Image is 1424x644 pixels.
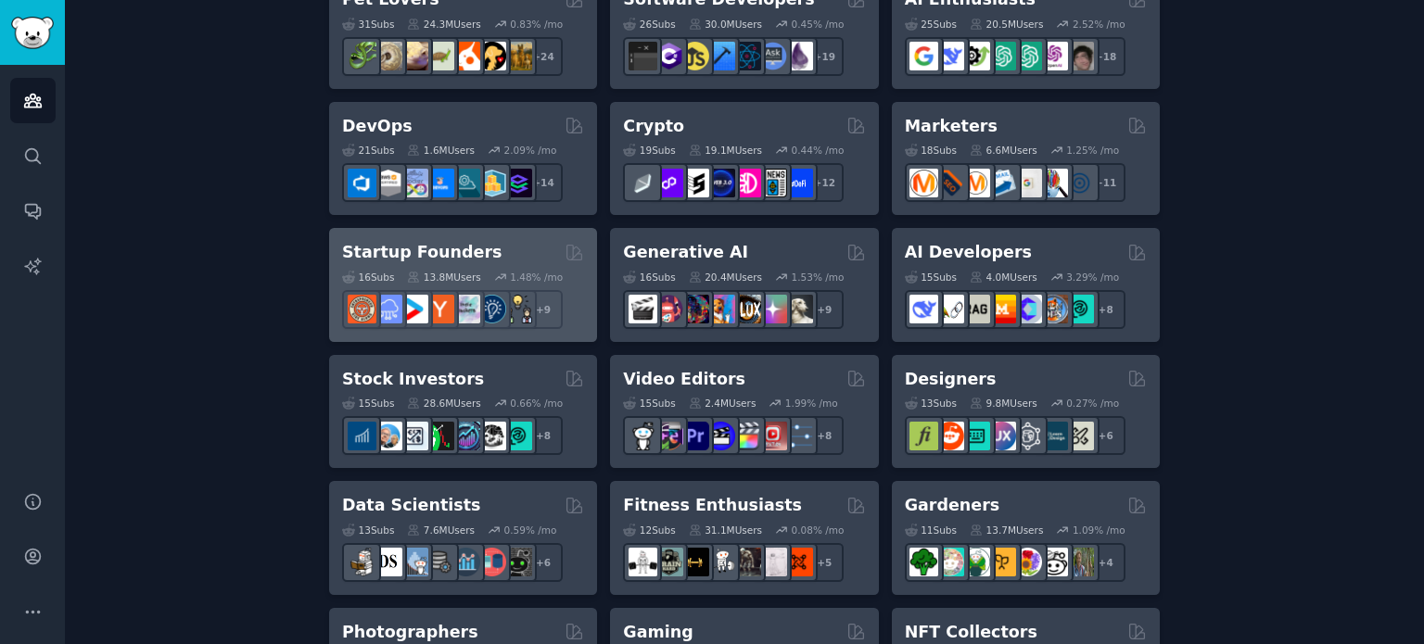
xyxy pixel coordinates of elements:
[451,548,480,576] img: analytics
[623,397,675,410] div: 15 Sub s
[451,42,480,70] img: cockatiel
[1065,295,1094,323] img: AIDevelopersSociety
[407,18,480,31] div: 24.3M Users
[623,494,802,517] h2: Fitness Enthusiasts
[342,524,394,537] div: 13 Sub s
[1013,548,1042,576] img: flowers
[970,397,1037,410] div: 9.8M Users
[784,422,813,450] img: postproduction
[477,422,506,450] img: swingtrading
[1039,422,1068,450] img: learndesign
[680,42,709,70] img: learnjavascript
[426,548,454,576] img: dataengineering
[400,422,428,450] img: Forex
[504,524,557,537] div: 0.59 % /mo
[909,42,938,70] img: GoogleGeminiAI
[1087,37,1125,76] div: + 18
[426,42,454,70] img: turtle
[1073,18,1125,31] div: 2.52 % /mo
[1013,422,1042,450] img: userexperience
[623,241,748,264] h2: Generative AI
[623,271,675,284] div: 16 Sub s
[758,295,787,323] img: starryai
[1073,524,1125,537] div: 1.09 % /mo
[503,422,532,450] img: technicalanalysis
[400,295,428,323] img: startup
[400,42,428,70] img: leopardgeckos
[732,42,761,70] img: reactnative
[374,548,402,576] img: datascience
[407,524,475,537] div: 7.6M Users
[655,422,683,450] img: editors
[1065,42,1094,70] img: ArtificalIntelligence
[655,169,683,197] img: 0xPolygon
[1065,548,1094,576] img: GardenersWorld
[374,295,402,323] img: SaaS
[451,295,480,323] img: indiehackers
[758,422,787,450] img: Youtubevideo
[909,422,938,450] img: typography
[623,621,693,644] h2: Gaming
[784,548,813,576] img: personaltraining
[1039,42,1068,70] img: OpenAIDev
[342,241,502,264] h2: Startup Founders
[805,163,844,202] div: + 12
[935,42,964,70] img: DeepSeek
[348,295,376,323] img: EntrepreneurRideAlong
[792,18,845,31] div: 0.45 % /mo
[524,543,563,582] div: + 6
[987,42,1016,70] img: chatgpt_promptDesign
[905,524,957,537] div: 11 Sub s
[970,144,1037,157] div: 6.6M Users
[909,548,938,576] img: vegetablegardening
[374,42,402,70] img: ballpython
[629,548,657,576] img: GYM
[1066,397,1119,410] div: 0.27 % /mo
[524,163,563,202] div: + 14
[680,295,709,323] img: deepdream
[342,368,484,391] h2: Stock Investors
[1087,163,1125,202] div: + 11
[905,397,957,410] div: 13 Sub s
[905,115,998,138] h2: Marketers
[732,548,761,576] img: fitness30plus
[477,548,506,576] img: datasets
[689,397,756,410] div: 2.4M Users
[1039,169,1068,197] img: MarketingResearch
[961,42,990,70] img: AItoolsCatalog
[623,115,684,138] h2: Crypto
[524,290,563,329] div: + 9
[905,144,957,157] div: 18 Sub s
[342,621,478,644] h2: Photographers
[1013,169,1042,197] img: googleads
[623,144,675,157] div: 19 Sub s
[477,295,506,323] img: Entrepreneurship
[970,524,1043,537] div: 13.7M Users
[426,422,454,450] img: Trading
[987,295,1016,323] img: MistralAI
[805,543,844,582] div: + 5
[477,169,506,197] img: aws_cdk
[961,295,990,323] img: Rag
[407,397,480,410] div: 28.6M Users
[905,271,957,284] div: 15 Sub s
[629,422,657,450] img: gopro
[510,397,563,410] div: 0.66 % /mo
[426,169,454,197] img: DevOpsLinks
[1039,295,1068,323] img: llmops
[426,295,454,323] img: ycombinator
[348,42,376,70] img: herpetology
[348,422,376,450] img: dividends
[477,42,506,70] img: PetAdvice
[1087,416,1125,455] div: + 6
[629,295,657,323] img: aivideo
[935,295,964,323] img: LangChain
[680,169,709,197] img: ethstaker
[805,37,844,76] div: + 19
[342,397,394,410] div: 15 Sub s
[905,621,1037,644] h2: NFT Collectors
[342,271,394,284] div: 16 Sub s
[689,144,762,157] div: 19.1M Users
[987,548,1016,576] img: GardeningUK
[961,422,990,450] img: UI_Design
